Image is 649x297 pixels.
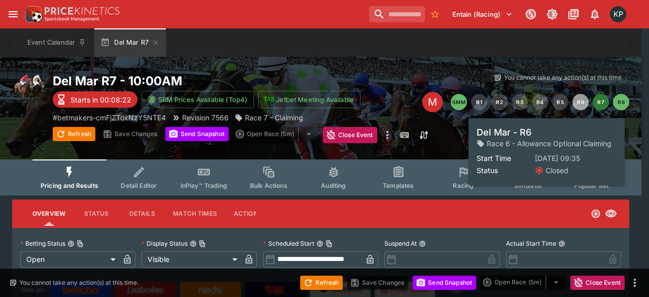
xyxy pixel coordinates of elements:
[70,94,131,105] p: Starts in 00:08:22
[607,3,629,25] button: Kedar Pandit
[446,6,519,22] button: Select Tenant
[53,73,389,89] h2: Copy To Clipboard
[245,112,303,123] p: Race 7 - Claiming
[514,182,543,189] span: Simulator
[593,130,625,141] p: Auto-Save
[53,127,95,141] button: Refresh
[141,239,188,248] p: Display Status
[522,5,540,23] button: Connected to PK
[543,5,561,23] button: Toggle light/dark mode
[53,112,166,123] p: Copy To Clipboard
[41,182,98,189] span: Pricing and Results
[20,251,119,268] div: Open
[574,182,612,189] span: Popular Bets
[413,276,476,290] button: Send Snapshot
[19,278,138,287] p: You cannot take any action(s) at this time.
[512,94,528,110] button: R3
[45,7,120,15] img: PriceKinetics
[94,28,166,57] button: Del Mar R7
[381,127,393,143] button: more
[383,182,414,189] span: Templates
[119,202,165,226] button: Details
[4,5,22,23] button: open drawer
[77,240,84,247] button: Copy To Clipboard
[199,240,206,247] button: Copy To Clipboard
[20,239,65,248] p: Betting Status
[564,5,583,23] button: Documentation
[591,209,601,219] svg: Open
[610,6,626,22] div: Kedar Pandit
[233,127,319,141] div: split button
[572,94,589,110] button: R6
[491,94,508,110] button: R2
[605,208,617,220] svg: Visible
[504,73,623,82] p: You cannot take any action(s) at this time.
[586,5,604,23] button: Notifications
[263,239,314,248] p: Scheduled Start
[369,6,425,22] input: search
[471,94,487,110] button: R1
[141,251,240,268] div: Visible
[32,159,609,195] div: Event type filters
[235,112,303,123] div: Race 7 - Claiming
[321,182,346,189] span: Auditing
[22,4,43,24] img: PriceKinetics Logo
[532,94,548,110] button: R4
[326,240,333,247] button: Copy To Clipboard
[264,94,274,105] img: jetbet-logo.svg
[613,94,629,110] button: R8
[182,112,229,123] p: Revision 7566
[225,202,271,226] button: Actions
[165,127,229,141] button: Send Snapshot
[45,17,99,21] img: Sportsbook Management
[21,28,92,57] button: Event Calendar
[451,94,467,110] button: SMM
[250,182,287,189] span: Bulk Actions
[546,130,571,141] p: Override
[453,182,474,189] span: Racing
[481,127,629,143] div: Start From
[24,202,74,226] button: Overview
[384,239,417,248] p: Suspend At
[570,276,625,290] button: Close Event
[141,91,254,108] button: SRM Prices Available (Top4)
[165,202,225,226] button: Match Times
[497,130,525,141] p: Overtype
[323,127,377,143] button: Close Event
[300,276,343,290] button: Refresh
[258,91,360,108] button: Jetbet Meeting Available
[552,94,568,110] button: R5
[181,182,227,189] span: InPlay™ Trading
[121,182,157,189] span: Detail Editor
[593,94,609,110] button: R7
[427,6,443,22] button: No Bookmarks
[74,202,119,226] button: Status
[629,277,641,289] button: more
[506,239,556,248] p: Actual Start Time
[480,275,566,289] div: split button
[12,73,45,106] img: horse_racing.png
[422,92,443,112] div: Edit Meeting
[451,94,629,110] nav: pagination navigation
